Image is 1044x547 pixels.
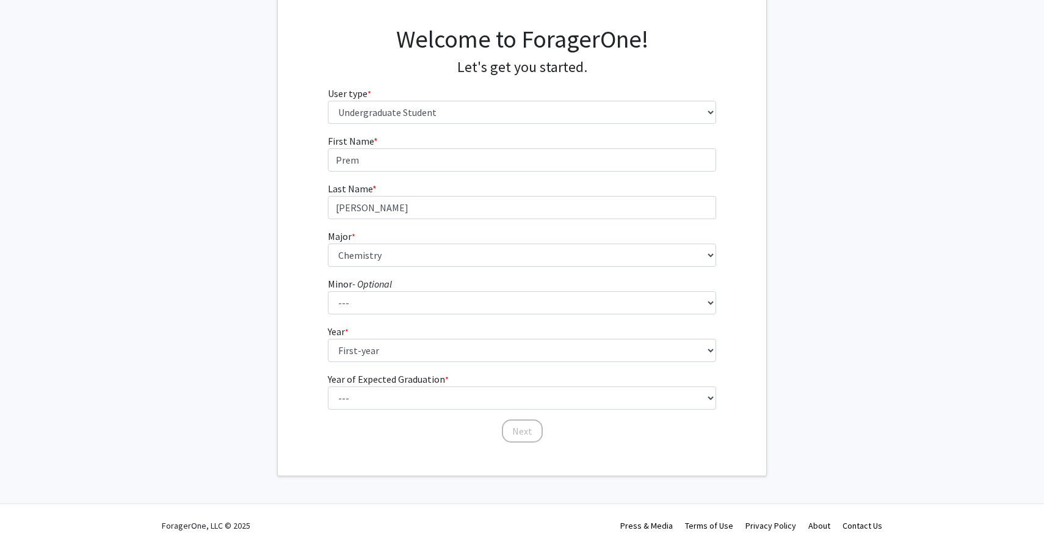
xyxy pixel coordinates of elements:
a: Privacy Policy [745,520,796,531]
a: Contact Us [843,520,882,531]
button: Next [502,419,543,443]
label: Major [328,229,355,244]
div: ForagerOne, LLC © 2025 [162,504,250,547]
label: Year of Expected Graduation [328,372,449,386]
iframe: Chat [9,492,52,538]
label: User type [328,86,371,101]
a: Press & Media [620,520,673,531]
label: Year [328,324,349,339]
i: - Optional [352,278,392,290]
span: First Name [328,135,374,147]
a: Terms of Use [685,520,733,531]
span: Last Name [328,183,372,195]
h4: Let's get you started. [328,59,717,76]
label: Minor [328,277,392,291]
a: About [808,520,830,531]
h1: Welcome to ForagerOne! [328,24,717,54]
